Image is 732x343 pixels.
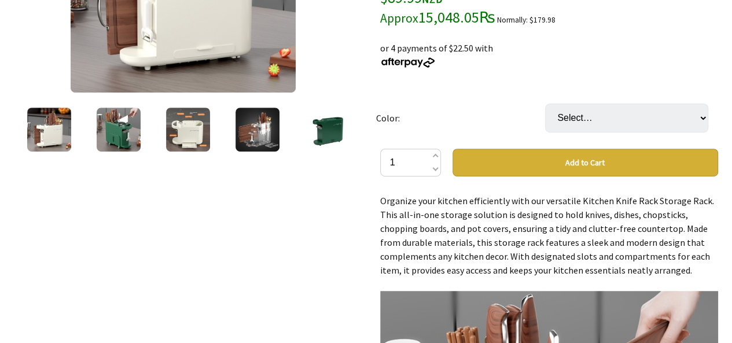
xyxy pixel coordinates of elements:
button: Add to Cart [453,149,718,176]
div: or 4 payments of $22.50 with [380,27,718,69]
img: Kitchen Knife Rack Storage Rack Dish Chopsticks Chopping Board Pot Cover [27,108,71,152]
img: Kitchen Knife Rack Storage Rack Dish Chopsticks Chopping Board Pot Cover [97,108,141,152]
img: Afterpay [380,57,436,68]
img: Kitchen Knife Rack Storage Rack Dish Chopsticks Chopping Board Pot Cover [305,108,349,152]
td: Color: [376,87,545,149]
img: Kitchen Knife Rack Storage Rack Dish Chopsticks Chopping Board Pot Cover [236,108,279,152]
small: Approx [380,10,418,26]
img: Kitchen Knife Rack Storage Rack Dish Chopsticks Chopping Board Pot Cover [166,108,210,152]
small: Normally: $179.98 [497,15,556,25]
